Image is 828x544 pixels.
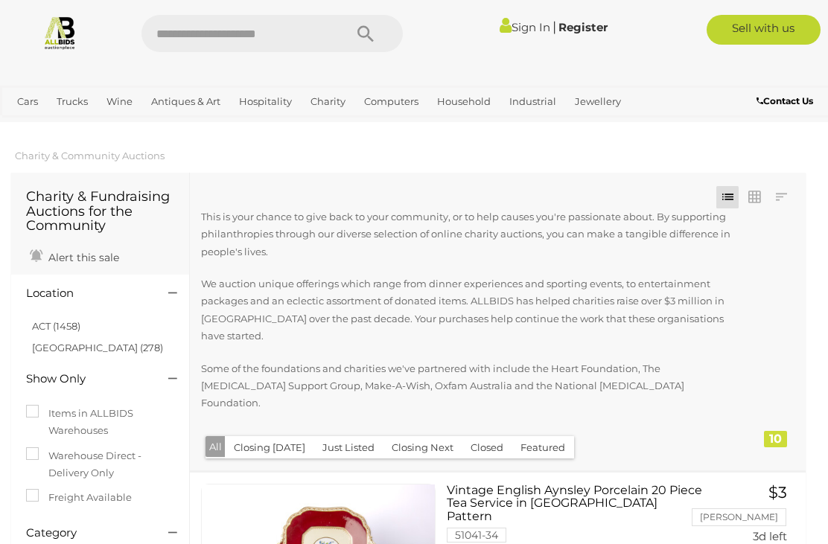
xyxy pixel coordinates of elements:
[58,114,101,138] a: Sports
[512,436,574,459] button: Featured
[201,275,734,345] p: We auction unique offerings which range from dinner experiences and sporting events, to entertain...
[26,527,146,540] h4: Category
[552,19,556,35] span: |
[503,89,562,114] a: Industrial
[51,89,94,114] a: Trucks
[431,89,497,114] a: Household
[764,431,787,447] div: 10
[26,190,174,234] h1: Charity & Fundraising Auctions for the Community
[358,89,424,114] a: Computers
[569,89,627,114] a: Jewellery
[233,89,298,114] a: Hospitality
[26,405,174,440] label: Items in ALLBIDS Warehouses
[692,508,786,526] li: [PERSON_NAME]
[11,114,51,138] a: Office
[328,15,403,52] button: Search
[145,89,226,114] a: Antiques & Art
[757,93,817,109] a: Contact Us
[206,436,226,458] button: All
[107,114,225,138] a: [GEOGRAPHIC_DATA]
[32,320,80,332] a: ACT (1458)
[707,15,821,45] a: Sell with us
[558,20,608,34] a: Register
[201,208,734,260] p: This is your chance to give back to your community, or to help causes you're passionate about. By...
[500,20,550,34] a: Sign In
[26,489,132,506] label: Freight Available
[26,447,174,482] label: Warehouse Direct - Delivery Only
[32,342,163,353] a: [GEOGRAPHIC_DATA] (278)
[313,436,383,459] button: Just Listed
[768,483,787,502] span: $3
[26,373,146,385] h4: Show Only
[26,287,146,300] h4: Location
[101,89,138,114] a: Wine
[45,251,119,264] span: Alert this sale
[462,436,512,459] button: Closed
[757,95,813,106] b: Contact Us
[15,150,165,161] a: Charity & Community Auctions
[26,245,123,267] a: Alert this sale
[383,436,462,459] button: Closing Next
[305,89,351,114] a: Charity
[11,89,44,114] a: Cars
[225,436,314,459] button: Closing [DATE]
[201,360,734,412] p: Some of the foundations and charities we've partnered with include the Heart Foundation, The [MED...
[42,15,77,50] img: Allbids.com.au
